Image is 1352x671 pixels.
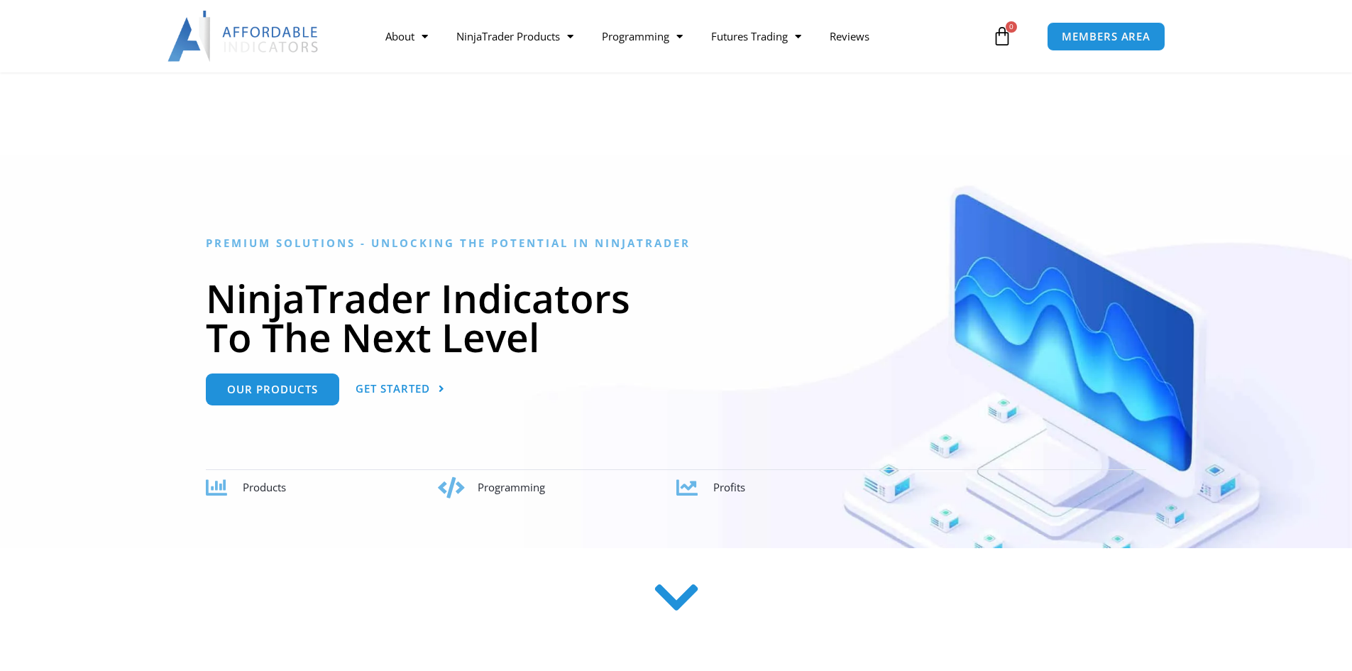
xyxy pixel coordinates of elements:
[478,480,545,494] span: Programming
[206,236,1146,250] h6: Premium Solutions - Unlocking the Potential in NinjaTrader
[588,20,697,53] a: Programming
[697,20,815,53] a: Futures Trading
[371,20,989,53] nav: Menu
[1062,31,1150,42] span: MEMBERS AREA
[356,383,430,394] span: Get Started
[971,16,1033,57] a: 0
[1047,22,1165,51] a: MEMBERS AREA
[1006,21,1017,33] span: 0
[713,480,745,494] span: Profits
[815,20,884,53] a: Reviews
[167,11,320,62] img: LogoAI | Affordable Indicators – NinjaTrader
[442,20,588,53] a: NinjaTrader Products
[206,278,1146,356] h1: NinjaTrader Indicators To The Next Level
[356,373,445,405] a: Get Started
[227,384,318,395] span: Our Products
[206,373,339,405] a: Our Products
[243,480,286,494] span: Products
[371,20,442,53] a: About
